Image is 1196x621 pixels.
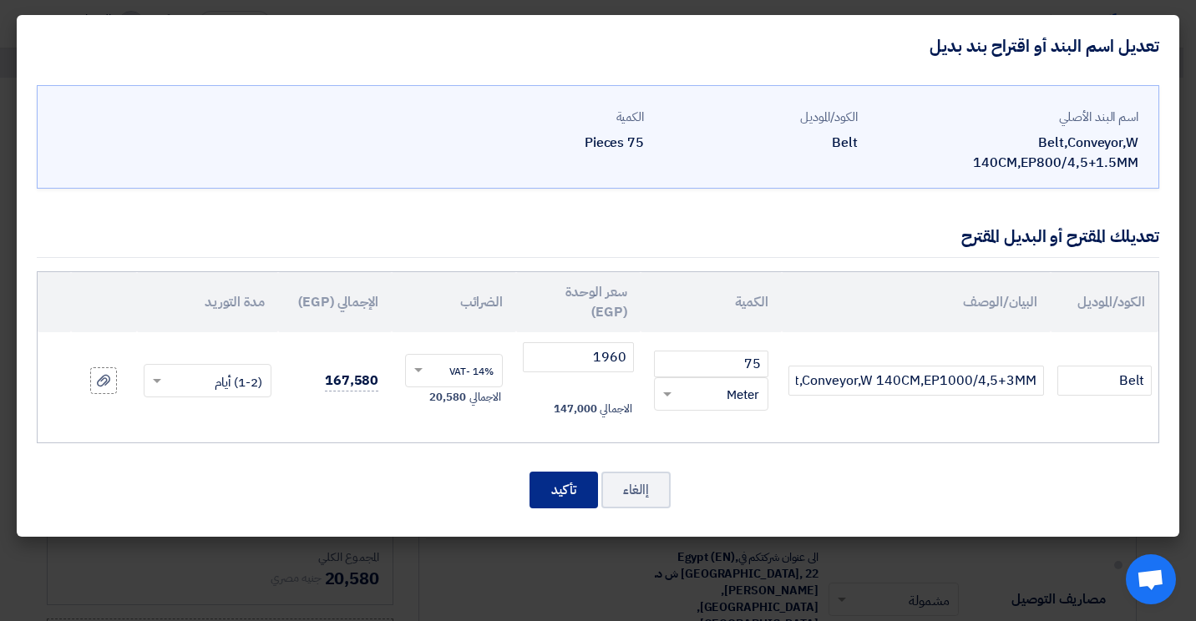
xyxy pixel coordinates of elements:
div: 75 Pieces [443,133,644,153]
ng-select: VAT [405,354,503,387]
th: مدة التوريد [137,272,278,332]
div: Open chat [1126,554,1176,604]
span: الاجمالي [600,401,631,417]
span: 147,000 [554,401,596,417]
div: Belt [657,133,858,153]
div: Belt,Conveyor,W 140CM,EP800/4,5+1.5MM [871,133,1138,173]
th: الكود/الموديل [1051,272,1158,332]
h4: تعديل اسم البند أو اقتراح بند بديل [930,35,1159,57]
span: 20,580 [429,389,465,406]
input: الموديل [1057,366,1152,396]
th: الكمية [641,272,782,332]
span: Meter [727,386,759,405]
div: الكمية [443,108,644,127]
th: البيان/الوصف [782,272,1051,332]
div: الكود/الموديل [657,108,858,127]
th: سعر الوحدة (EGP) [516,272,641,332]
button: إالغاء [601,472,671,508]
div: تعديلك المقترح أو البديل المقترح [961,224,1159,249]
th: الضرائب [392,272,516,332]
span: الاجمالي [469,389,501,406]
th: الإجمالي (EGP) [278,272,392,332]
input: RFQ_STEP1.ITEMS.2.AMOUNT_TITLE [654,351,768,377]
button: تأكيد [530,472,598,508]
div: اسم البند الأصلي [871,108,1138,127]
span: 167,580 [325,371,378,391]
input: أدخل سعر الوحدة [523,342,634,372]
input: Add Item Description [788,366,1044,396]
